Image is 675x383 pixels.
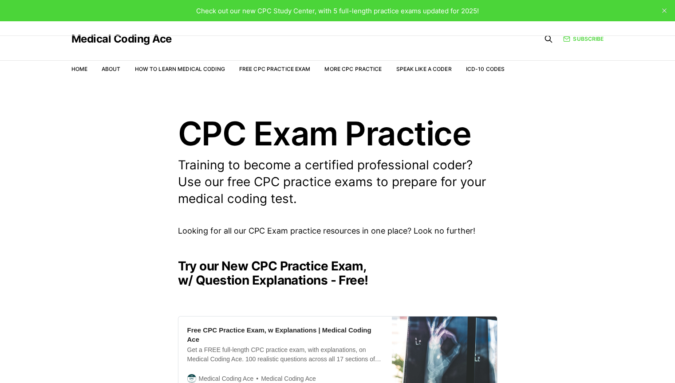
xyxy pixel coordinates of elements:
a: Medical Coding Ace [71,34,172,44]
h2: Try our New CPC Practice Exam, w/ Question Explanations - Free! [178,259,497,287]
p: Looking for all our CPC Exam practice resources in one place? Look no further! [178,225,497,238]
p: Training to become a certified professional coder? Use our free CPC practice exams to prepare for... [178,157,497,207]
a: Free CPC Practice Exam [239,66,311,72]
div: Get a FREE full-length CPC practice exam, with explanations, on Medical Coding Ace. 100 realistic... [187,345,383,364]
span: Check out our new CPC Study Center, with 5 full-length practice exams updated for 2025! [196,7,479,15]
iframe: portal-trigger [453,340,675,383]
h1: CPC Exam Practice [178,117,497,150]
a: About [102,66,121,72]
a: More CPC Practice [324,66,382,72]
a: Home [71,66,87,72]
a: How to Learn Medical Coding [135,66,225,72]
a: Speak Like a Coder [396,66,452,72]
button: close [657,4,671,18]
a: Subscribe [563,35,604,43]
a: ICD-10 Codes [466,66,505,72]
div: Free CPC Practice Exam, w Explanations | Medical Coding Ace [187,325,383,344]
